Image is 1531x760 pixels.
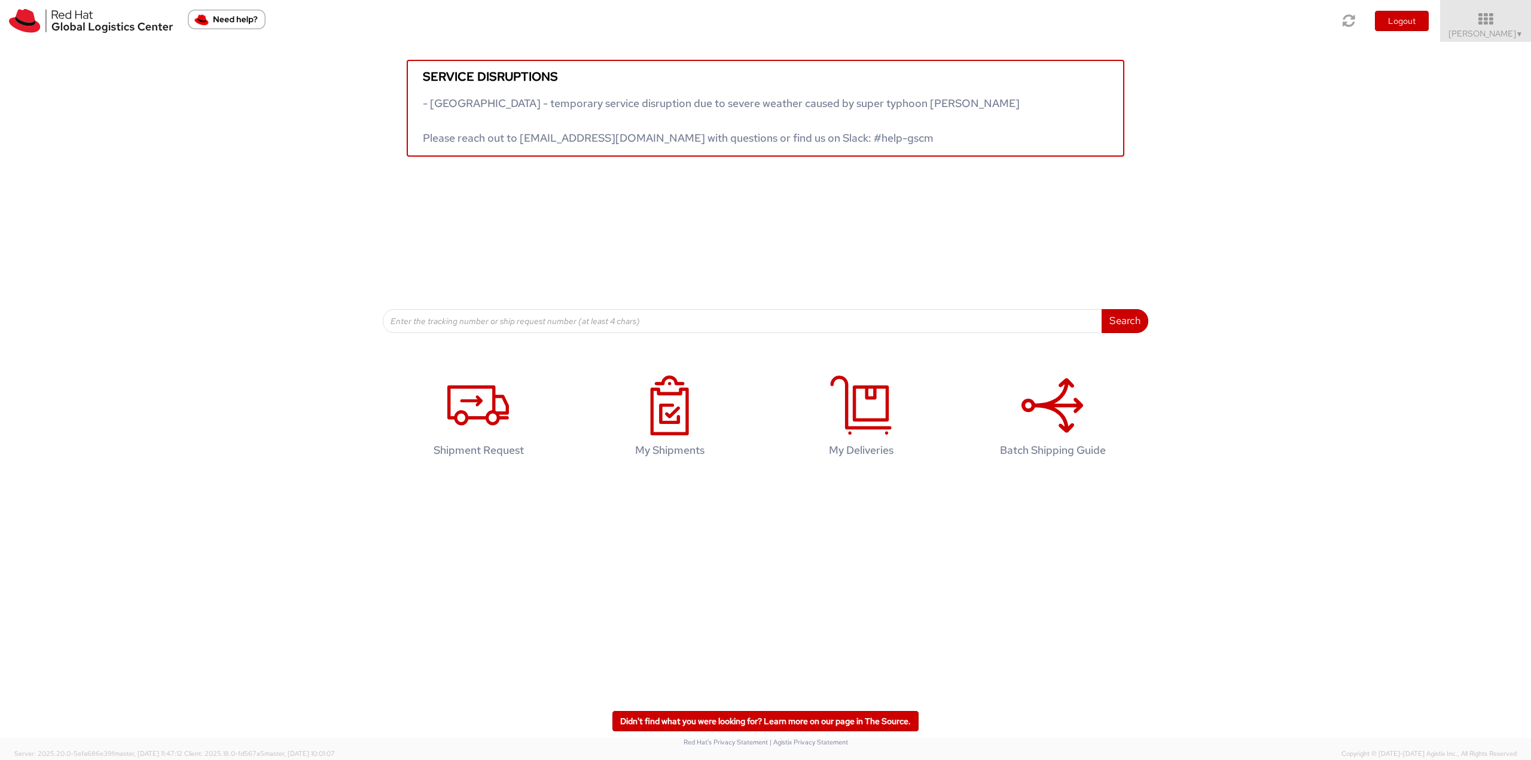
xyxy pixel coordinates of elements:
[114,749,182,758] span: master, [DATE] 11:47:12
[1448,28,1523,39] span: [PERSON_NAME]
[580,363,760,475] a: My Shipments
[188,10,266,29] button: Need help?
[784,444,938,456] h4: My Deliveries
[14,749,182,758] span: Server: 2025.20.0-5efa686e39f
[770,738,848,746] a: | Agistix Privacy Statement
[1375,11,1429,31] button: Logout
[771,363,951,475] a: My Deliveries
[1102,309,1148,333] button: Search
[1516,29,1523,39] span: ▼
[593,444,747,456] h4: My Shipments
[1341,749,1517,759] span: Copyright © [DATE]-[DATE] Agistix Inc., All Rights Reserved
[684,738,768,746] a: Red Hat's Privacy Statement
[423,70,1108,83] h5: Service disruptions
[389,363,568,475] a: Shipment Request
[612,711,919,731] a: Didn't find what you were looking for? Learn more on our page in The Source.
[9,9,173,33] img: rh-logistics-00dfa346123c4ec078e1.svg
[963,363,1142,475] a: Batch Shipping Guide
[264,749,335,758] span: master, [DATE] 10:01:07
[184,749,335,758] span: Client: 2025.18.0-fd567a5
[383,309,1102,333] input: Enter the tracking number or ship request number (at least 4 chars)
[401,444,556,456] h4: Shipment Request
[407,60,1124,157] a: Service disruptions - [GEOGRAPHIC_DATA] - temporary service disruption due to severe weather caus...
[975,444,1130,456] h4: Batch Shipping Guide
[423,96,1020,145] span: - [GEOGRAPHIC_DATA] - temporary service disruption due to severe weather caused by super typhoon ...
